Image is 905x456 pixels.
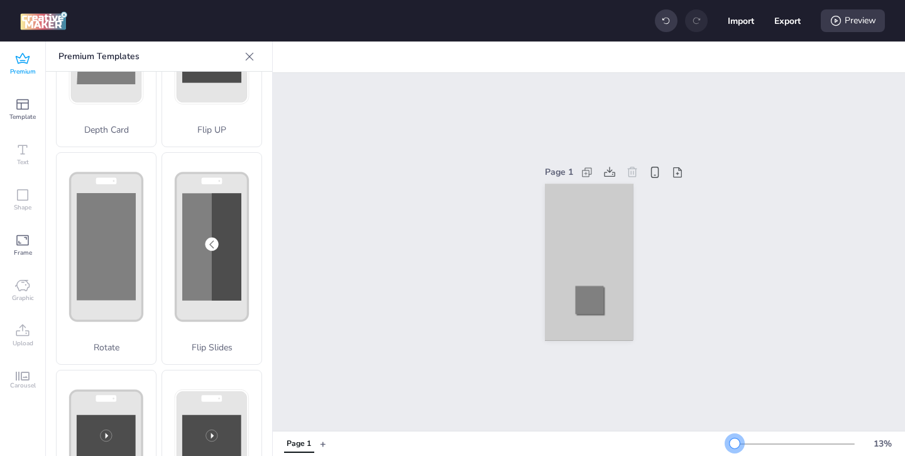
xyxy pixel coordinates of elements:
p: Flip UP [162,123,261,136]
button: Import [728,8,754,34]
p: Flip Slides [162,341,261,354]
div: 13 % [867,437,897,450]
div: Preview [821,9,885,32]
span: Frame [14,248,32,258]
p: Premium Templates [58,42,239,72]
span: Shape [14,203,31,213]
button: Export [774,8,801,34]
div: Page 1 [287,438,311,450]
div: Tabs [278,433,320,455]
span: Upload [13,338,33,348]
img: logo Creative Maker [20,11,67,30]
span: Premium [10,67,36,77]
span: Text [17,157,29,167]
span: Carousel [10,381,36,391]
span: Graphic [12,293,34,303]
div: Page 1 [545,165,573,179]
span: Template [9,112,36,122]
p: Rotate [57,341,156,354]
button: + [320,433,326,455]
p: Depth Card [57,123,156,136]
